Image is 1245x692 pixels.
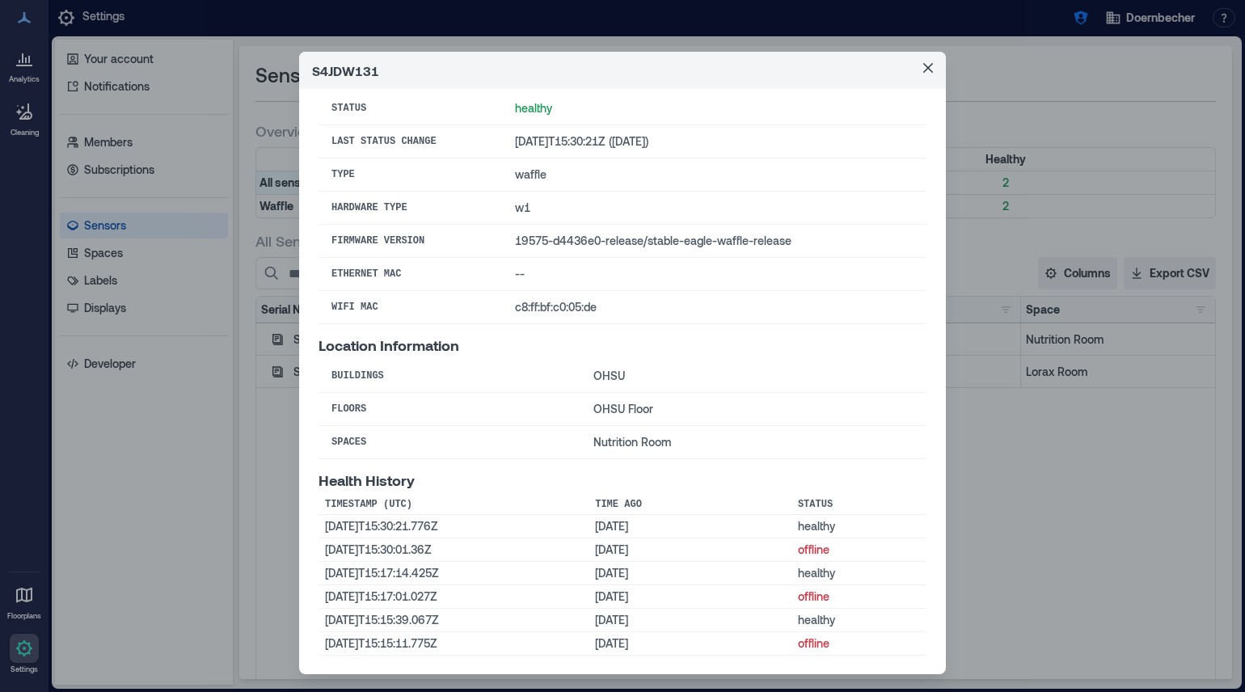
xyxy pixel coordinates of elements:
[502,92,926,125] td: healthy
[580,426,926,459] td: Nutrition Room
[319,192,502,225] th: Hardware Type
[589,632,791,656] td: [DATE]
[791,515,926,538] td: healthy
[319,125,502,158] th: Last Status Change
[791,609,926,632] td: healthy
[502,258,926,291] td: --
[791,538,926,562] td: offline
[502,225,926,258] td: 19575-d4436e0-release/stable-eagle-waffle-release
[589,515,791,538] td: [DATE]
[319,225,502,258] th: Firmware Version
[589,538,791,562] td: [DATE]
[502,158,926,192] td: waffle
[791,562,926,585] td: healthy
[319,426,580,459] th: Spaces
[299,52,946,89] header: S4JDW131
[915,55,941,81] button: Close
[580,393,926,426] td: OHSU Floor
[319,258,502,291] th: Ethernet MAC
[791,632,926,656] td: offline
[589,562,791,585] td: [DATE]
[319,515,589,538] td: [DATE]T15:30:21.776Z
[319,472,926,488] p: Health History
[319,562,589,585] td: [DATE]T15:17:14.425Z
[589,495,791,515] th: Time Ago
[319,337,926,353] p: Location Information
[319,360,580,393] th: Buildings
[502,125,926,158] td: [DATE]T15:30:21Z ([DATE])
[319,632,589,656] td: [DATE]T15:15:11.775Z
[319,585,589,609] td: [DATE]T15:17:01.027Z
[791,495,926,515] th: Status
[319,393,580,426] th: Floors
[589,609,791,632] td: [DATE]
[502,192,926,225] td: w1
[319,538,589,562] td: [DATE]T15:30:01.36Z
[319,92,502,125] th: Status
[589,585,791,609] td: [DATE]
[319,495,589,515] th: Timestamp (UTC)
[502,291,926,324] td: c8:ff:bf:c0:05:de
[791,585,926,609] td: offline
[319,158,502,192] th: Type
[580,360,926,393] td: OHSU
[319,291,502,324] th: WiFi MAC
[319,609,589,632] td: [DATE]T15:15:39.067Z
